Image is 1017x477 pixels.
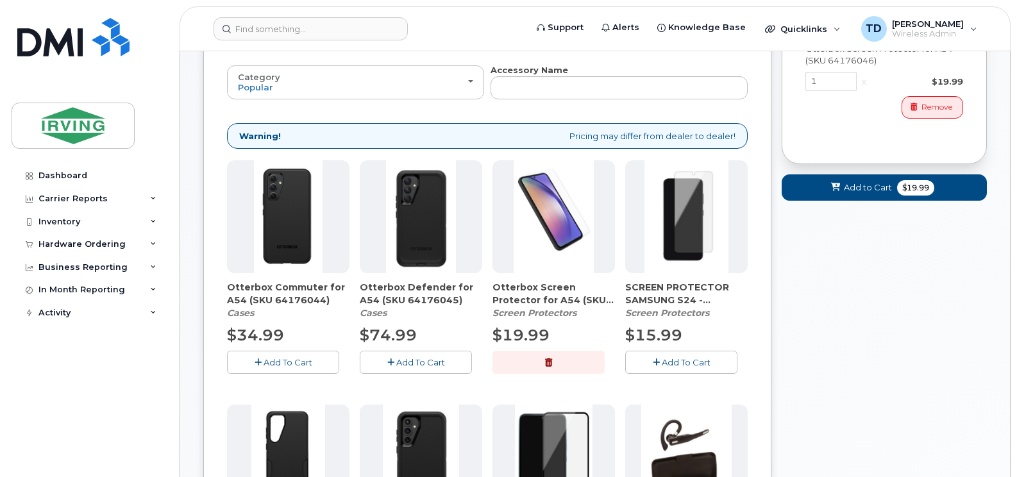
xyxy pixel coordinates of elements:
[227,123,748,149] div: Pricing may differ from dealer to dealer!
[360,351,472,373] button: Add To Cart
[625,281,748,319] div: SCREEN PROTECTOR SAMSUNG S24 - (64255418)
[756,16,850,42] div: Quicklinks
[386,160,457,273] img: m0kDPa9pGFr2ipVU8lUttgvA-mzSNMkwQA__1_.png
[396,357,445,367] span: Add To Cart
[892,19,964,29] span: [PERSON_NAME]
[239,130,281,142] strong: Warning!
[214,17,408,40] input: Find something...
[492,326,550,344] span: $19.99
[857,76,871,88] div: x
[805,43,963,67] div: Otterbox Screen Protector for A54 (SKU 64176046)
[644,160,728,273] img: thumbnail_image005.png
[866,21,882,37] span: TD
[528,15,593,40] a: Support
[254,160,323,273] img: HUTNeC_2kmGlKmmLmFrCaum8X_p-RzZbmA.png
[852,16,986,42] div: Tricia Downard
[227,281,349,319] div: Otterbox Commuter for A54 (SKU 64176044)
[227,281,349,306] span: Otterbox Commuter for A54 (SKU 64176044)
[360,281,482,306] span: Otterbox Defender for A54 (SKU 64176045)
[668,21,746,34] span: Knowledge Base
[625,307,709,319] em: Screen Protectors
[360,307,387,319] em: Cases
[844,181,892,194] span: Add to Cart
[238,72,280,82] span: Category
[227,307,254,319] em: Cases
[514,160,593,273] img: vkj0Pdgs6lCpeFGCgyHSqGHdsSkV7w1UtQ.png
[264,357,312,367] span: Add To Cart
[625,351,737,373] button: Add To Cart
[491,65,568,75] strong: Accessory Name
[625,281,748,306] span: SCREEN PROTECTOR SAMSUNG S24 - (64255418)
[921,101,952,113] span: Remove
[897,180,934,196] span: $19.99
[227,65,484,99] button: Category Popular
[780,24,827,34] span: Quicklinks
[360,326,417,344] span: $74.99
[227,326,284,344] span: $34.99
[902,96,963,119] button: Remove
[593,15,648,40] a: Alerts
[662,357,710,367] span: Add To Cart
[648,15,755,40] a: Knowledge Base
[238,82,273,92] span: Popular
[360,281,482,319] div: Otterbox Defender for A54 (SKU 64176045)
[548,21,584,34] span: Support
[625,326,682,344] span: $15.99
[492,307,576,319] em: Screen Protectors
[612,21,639,34] span: Alerts
[782,174,987,201] button: Add to Cart $19.99
[892,29,964,39] span: Wireless Admin
[492,281,615,306] span: Otterbox Screen Protector for A54 (SKU 64176046)
[492,281,615,319] div: Otterbox Screen Protector for A54 (SKU 64176046)
[227,351,339,373] button: Add To Cart
[871,76,963,88] div: $19.99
